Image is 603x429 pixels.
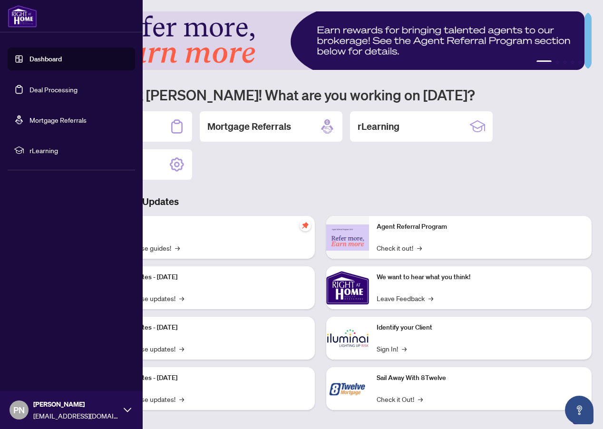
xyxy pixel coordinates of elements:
img: Slide 0 [49,11,584,70]
a: Check it Out!→ [377,394,423,404]
p: Platform Updates - [DATE] [100,272,307,283]
a: Mortgage Referrals [29,116,87,124]
img: Agent Referral Program [326,224,369,251]
span: → [179,394,184,404]
h1: Welcome back [PERSON_NAME]! What are you working on [DATE]? [49,86,592,104]
span: → [402,343,407,354]
span: → [179,293,184,303]
p: Platform Updates - [DATE] [100,322,307,333]
button: 1 [536,60,552,64]
span: [PERSON_NAME] [33,399,119,409]
button: 5 [578,60,582,64]
p: Self-Help [100,222,307,232]
a: Dashboard [29,55,62,63]
button: Open asap [565,396,593,424]
h2: Mortgage Referrals [207,120,291,133]
span: [EMAIL_ADDRESS][DOMAIN_NAME] [33,410,119,421]
span: rLearning [29,145,128,156]
span: → [428,293,433,303]
span: PN [13,403,25,417]
p: Agent Referral Program [377,222,584,232]
a: Leave Feedback→ [377,293,433,303]
button: 2 [555,60,559,64]
p: Sail Away With 8Twelve [377,373,584,383]
button: 4 [571,60,574,64]
p: We want to hear what you think! [377,272,584,283]
span: → [175,243,180,253]
p: Identify your Client [377,322,584,333]
p: Platform Updates - [DATE] [100,373,307,383]
img: logo [8,5,37,28]
img: We want to hear what you think! [326,266,369,309]
span: pushpin [300,220,311,231]
h3: Brokerage & Industry Updates [49,195,592,208]
a: Check it out!→ [377,243,422,253]
a: Sign In!→ [377,343,407,354]
span: → [417,243,422,253]
a: Deal Processing [29,85,78,94]
span: → [418,394,423,404]
img: Identify your Client [326,317,369,360]
span: → [179,343,184,354]
button: 3 [563,60,567,64]
img: Sail Away With 8Twelve [326,367,369,410]
h2: rLearning [358,120,399,133]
